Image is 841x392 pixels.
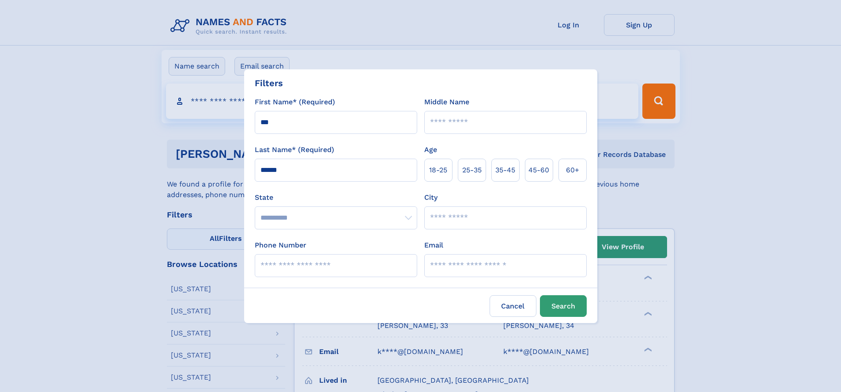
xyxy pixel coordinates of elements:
button: Search [540,295,587,317]
label: Email [424,240,443,251]
label: Age [424,145,437,155]
span: 45‑60 [528,165,549,175]
span: 60+ [566,165,579,175]
label: Cancel [490,295,536,317]
span: 18‑25 [429,165,447,175]
span: 35‑45 [495,165,515,175]
label: State [255,192,417,203]
label: City [424,192,437,203]
label: Last Name* (Required) [255,145,334,155]
span: 25‑35 [462,165,482,175]
label: First Name* (Required) [255,97,335,107]
div: Filters [255,76,283,90]
label: Phone Number [255,240,306,251]
label: Middle Name [424,97,469,107]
